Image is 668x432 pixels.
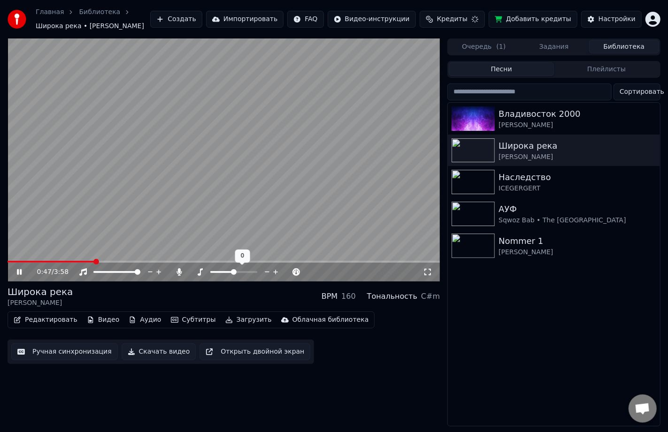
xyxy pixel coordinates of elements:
[125,313,165,326] button: Аудио
[499,171,656,184] div: Наследство
[581,11,642,28] button: Настройки
[83,313,123,326] button: Видео
[629,394,657,423] div: Открытый чат
[499,152,656,162] div: [PERSON_NAME]
[421,291,440,302] div: C#m
[11,343,118,360] button: Ручная синхронизация
[437,15,468,24] span: Кредиты
[235,250,250,263] div: 0
[449,62,554,76] button: Песни
[37,267,60,277] div: /
[10,313,81,326] button: Редактировать
[37,267,52,277] span: 0:47
[499,203,656,216] div: АУФ
[167,313,220,326] button: Субтитры
[122,343,196,360] button: Скачать видео
[499,235,656,248] div: Nommer 1
[328,11,416,28] button: Видео-инструкции
[497,42,506,52] span: ( 1 )
[449,40,519,53] button: Очередь
[36,8,150,31] nav: breadcrumb
[589,40,659,53] button: Библиотека
[499,216,656,225] div: Sqwoz Bab • The [GEOGRAPHIC_DATA]
[54,267,69,277] span: 3:58
[36,8,64,17] a: Главная
[322,291,338,302] div: BPM
[489,11,577,28] button: Добавить кредиты
[206,11,284,28] button: Импортировать
[599,15,636,24] div: Настройки
[341,291,356,302] div: 160
[150,11,202,28] button: Создать
[79,8,120,17] a: Библиотека
[200,343,310,360] button: Открыть двойной экран
[222,313,276,326] button: Загрузить
[499,184,656,193] div: ICEGERGERT
[499,121,656,130] div: [PERSON_NAME]
[519,40,589,53] button: Задания
[620,87,664,97] span: Сортировать
[8,10,26,29] img: youka
[8,285,73,298] div: Широка река
[292,315,369,325] div: Облачная библиотека
[367,291,417,302] div: Тональность
[287,11,323,28] button: FAQ
[499,139,656,152] div: Широка река
[499,107,656,121] div: Владивосток 2000
[554,62,659,76] button: Плейлисты
[8,298,73,308] div: [PERSON_NAME]
[499,248,656,257] div: [PERSON_NAME]
[36,22,144,31] span: Широка река • [PERSON_NAME]
[420,11,485,28] button: Кредиты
